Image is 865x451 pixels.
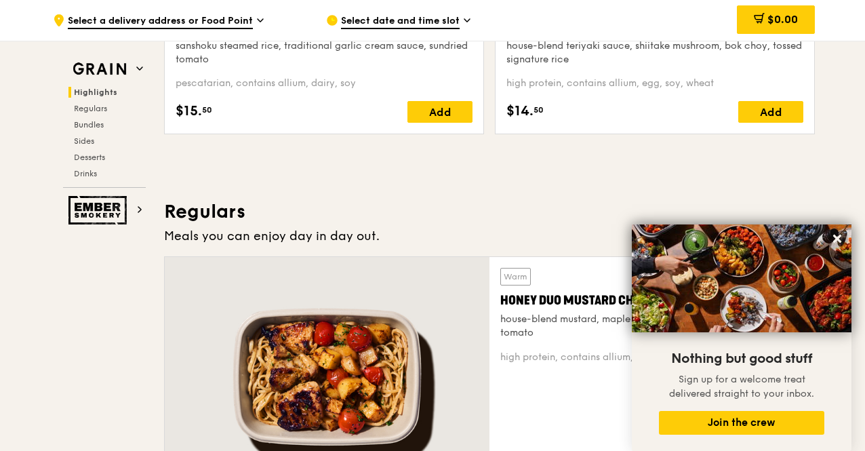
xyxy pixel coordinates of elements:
[826,228,848,250] button: Close
[500,351,803,364] div: high protein, contains allium, soy, wheat
[74,169,97,178] span: Drinks
[202,104,212,115] span: 50
[506,101,534,121] span: $14.
[68,196,131,224] img: Ember Smokery web logo
[659,411,824,435] button: Join the crew
[341,14,460,29] span: Select date and time slot
[74,136,94,146] span: Sides
[164,227,815,246] div: Meals you can enjoy day in day out.
[74,120,104,130] span: Bundles
[68,14,253,29] span: Select a delivery address or Food Point
[176,77,472,90] div: pescatarian, contains allium, dairy, soy
[671,351,812,367] span: Nothing but good stuff
[506,77,803,90] div: high protein, contains allium, egg, soy, wheat
[176,39,472,66] div: sanshoku steamed rice, traditional garlic cream sauce, sundried tomato
[738,101,803,123] div: Add
[669,374,814,399] span: Sign up for a welcome treat delivered straight to your inbox.
[632,224,851,332] img: DSC07876-Edit02-Large.jpeg
[500,268,531,286] div: Warm
[407,101,472,123] div: Add
[500,291,803,310] div: Honey Duo Mustard Chicken
[500,313,803,340] div: house-blend mustard, maple soy baked potato, linguine, cherry tomato
[534,104,544,115] span: 50
[74,104,107,113] span: Regulars
[68,57,131,81] img: Grain web logo
[176,101,202,121] span: $15.
[767,13,798,26] span: $0.00
[74,87,117,97] span: Highlights
[164,199,815,224] h3: Regulars
[506,39,803,66] div: house-blend teriyaki sauce, shiitake mushroom, bok choy, tossed signature rice
[74,153,105,162] span: Desserts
